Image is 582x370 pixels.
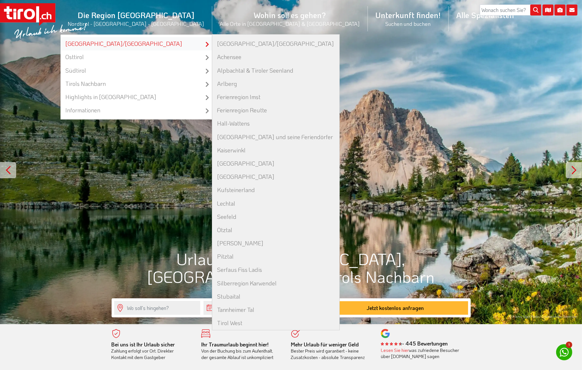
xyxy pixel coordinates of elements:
i: Karte öffnen [543,5,554,15]
a: Unterkunft finden!Suchen und buchen [368,3,449,34]
input: Anreise [203,301,260,315]
a: Ötztal [212,223,339,237]
a: Kufsteinerland [212,183,339,197]
a: Tiroler Oberland / Reschenpass [212,330,339,343]
a: Arlberg [212,77,339,90]
a: Serfaus Fiss Ladis [212,263,339,276]
small: Alle Orte in [GEOGRAPHIC_DATA] & [GEOGRAPHIC_DATA] [220,20,360,27]
a: Lechtal [212,197,339,210]
a: Tirol West [212,316,339,330]
a: Alle Spezialisten [449,3,522,27]
a: Tirols Nachbarn [60,77,212,90]
a: [GEOGRAPHIC_DATA] [212,157,339,170]
a: Seefeld [212,210,339,223]
span: 1 [566,342,572,348]
a: Südtirol [60,64,212,77]
a: Ferienregion Imst [212,90,339,104]
a: Hall-Wattens [212,117,339,130]
div: Zahlung erfolgt vor Ort. Direkter Kontakt mit dem Gastgeber [112,341,192,361]
a: Informationen [60,104,212,117]
a: Osttirol [60,50,212,64]
div: was zufriedene Besucher über [DOMAIN_NAME] sagen [381,347,461,360]
a: Highlights in [GEOGRAPHIC_DATA] [60,90,212,104]
b: Mehr Urlaub für weniger Geld [291,341,359,348]
a: [GEOGRAPHIC_DATA]/[GEOGRAPHIC_DATA] [60,37,212,50]
small: Nordtirol - [GEOGRAPHIC_DATA] - [GEOGRAPHIC_DATA] [68,20,204,27]
a: Pitztal [212,250,339,263]
a: [GEOGRAPHIC_DATA]/[GEOGRAPHIC_DATA] [212,37,339,50]
a: Alpbachtal & Tiroler Seenland [212,64,339,77]
a: Wohin soll es gehen?Alle Orte in [GEOGRAPHIC_DATA] & [GEOGRAPHIC_DATA] [212,3,368,34]
a: Lesen Sie hier [381,347,409,353]
a: [GEOGRAPHIC_DATA] und seine Feriendörfer [212,130,339,144]
a: Stubaital [212,290,339,303]
a: Ferienregion Reutte [212,104,339,117]
div: Bester Preis wird garantiert - keine Zusatzkosten - absolute Transparenz [291,341,371,361]
a: [PERSON_NAME] [212,237,339,250]
small: Suchen und buchen [376,20,441,27]
input: Wo soll's hingehen? [114,301,200,315]
b: Ihr Traumurlaub beginnt hier! [201,341,269,348]
a: Kaiserwinkl [212,144,339,157]
a: Tannheimer Tal [212,303,339,316]
b: Bei uns ist Ihr Urlaub sicher [112,341,175,348]
a: Silberregion Karwendel [212,277,339,290]
i: Kontakt [566,5,577,15]
a: Die Region [GEOGRAPHIC_DATA]Nordtirol - [GEOGRAPHIC_DATA] - [GEOGRAPHIC_DATA] [60,3,212,34]
a: [GEOGRAPHIC_DATA] [212,170,339,183]
input: Wonach suchen Sie? [480,5,541,15]
div: Von der Buchung bis zum Aufenthalt, der gesamte Ablauf ist unkompliziert [201,341,281,361]
i: Fotogalerie [555,5,566,15]
button: Jetzt kostenlos anfragen [323,301,468,315]
a: Achensee [212,50,339,64]
a: 1 [556,344,572,360]
b: - 445 Bewertungen [381,340,448,347]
